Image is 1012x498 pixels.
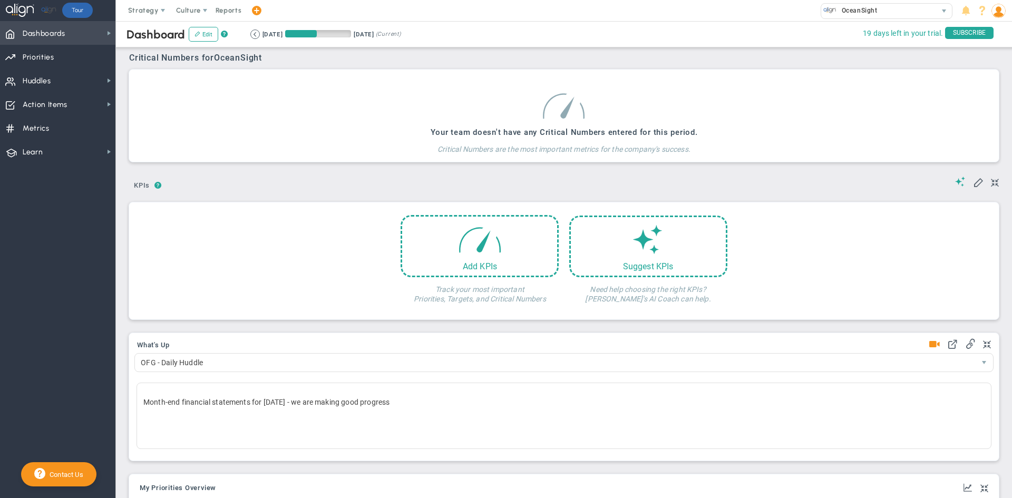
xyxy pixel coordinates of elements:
span: Priorities [23,46,54,69]
span: select [937,4,952,18]
span: Culture [176,6,201,14]
span: Action Items [23,94,67,116]
div: Add KPIs [402,261,557,271]
span: select [975,354,993,372]
img: 32760.Company.photo [823,4,836,17]
span: Dashboard [126,27,185,42]
span: OFG - Daily Huddle [135,354,975,372]
span: OceanSight [836,4,878,17]
span: Critical Numbers for [129,53,265,63]
h4: Critical Numbers are the most important metrics for the company's success. [431,137,698,154]
div: [DATE] [262,30,283,39]
span: (Current) [376,30,401,39]
div: Suggest KPIs [571,261,726,271]
h4: Track your most important Priorities, Targets, and Critical Numbers [401,277,559,304]
button: Go to previous period [250,30,260,39]
span: Metrics [23,118,50,140]
button: KPIs [129,177,154,196]
h4: Need help choosing the right KPIs? [PERSON_NAME]'s AI Coach can help. [569,277,727,304]
span: OceanSight [214,53,262,63]
div: [DATE] [354,30,374,39]
span: Learn [23,141,43,163]
span: Dashboards [23,23,65,45]
span: Month-end financial statements for [DATE] - we are making good progress [143,398,390,406]
button: What's Up [137,341,170,350]
h3: Your team doesn't have any Critical Numbers entered for this period. [431,128,698,137]
span: 19 days left in your trial. [863,27,943,40]
span: KPIs [129,177,154,194]
span: My Priorities Overview [140,484,216,492]
button: My Priorities Overview [140,484,216,493]
button: Edit [189,27,218,42]
img: 204803.Person.photo [991,4,1006,18]
span: Contact Us [45,471,83,479]
span: SUBSCRIBE [945,27,994,39]
span: Edit My KPIs [973,177,984,187]
span: Strategy [128,6,159,14]
span: Huddles [23,70,51,92]
span: Suggestions (AI Feature) [955,177,966,187]
div: Period Progress: 48% Day 43 of 89 with 46 remaining. [285,30,351,37]
span: What's Up [137,341,170,349]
